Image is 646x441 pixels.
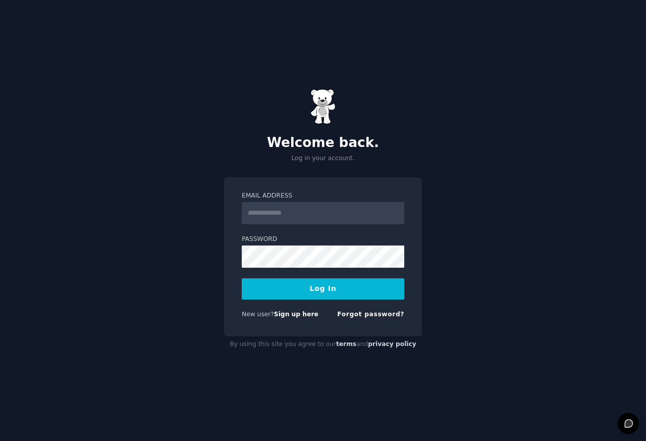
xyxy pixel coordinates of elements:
label: Email Address [242,191,404,201]
img: Gummy Bear [310,89,336,124]
h2: Welcome back. [224,135,422,151]
a: Sign up here [274,311,318,318]
p: Log in your account. [224,154,422,163]
a: privacy policy [368,340,416,348]
a: terms [336,340,356,348]
div: By using this site you agree to our and [224,336,422,353]
span: New user? [242,311,274,318]
button: Log In [242,278,404,300]
label: Password [242,235,404,244]
a: Forgot password? [337,311,404,318]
